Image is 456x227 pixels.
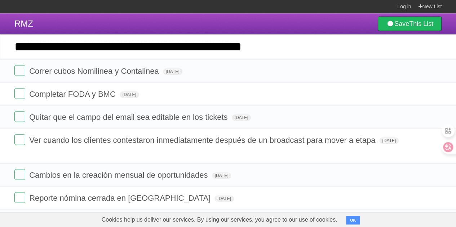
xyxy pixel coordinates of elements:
[14,19,33,28] span: RMZ
[378,17,442,31] a: SaveThis List
[14,192,25,203] label: Done
[14,134,25,145] label: Done
[212,172,231,179] span: [DATE]
[94,213,345,227] span: Cookies help us deliver our services. By using our services, you agree to our use of cookies.
[214,195,234,202] span: [DATE]
[29,171,209,180] span: Cambios en la creación mensual de oportunidades
[14,111,25,122] label: Done
[29,90,118,99] span: Completar FODA y BMC
[346,216,360,224] button: OK
[29,67,161,76] span: Correr cubos Nomilinea y Contalinea
[14,88,25,99] label: Done
[163,68,182,75] span: [DATE]
[232,114,251,121] span: [DATE]
[29,136,377,145] span: Ver cuando los clientes contestaron inmediatamente después de un broadcast para mover a etapa
[14,65,25,76] label: Done
[379,137,399,144] span: [DATE]
[29,113,229,122] span: Quitar que el campo del email sea editable en los tickets
[29,194,212,203] span: Reporte nómina cerrada en [GEOGRAPHIC_DATA]
[14,169,25,180] label: Done
[120,91,139,98] span: [DATE]
[409,20,433,27] b: This List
